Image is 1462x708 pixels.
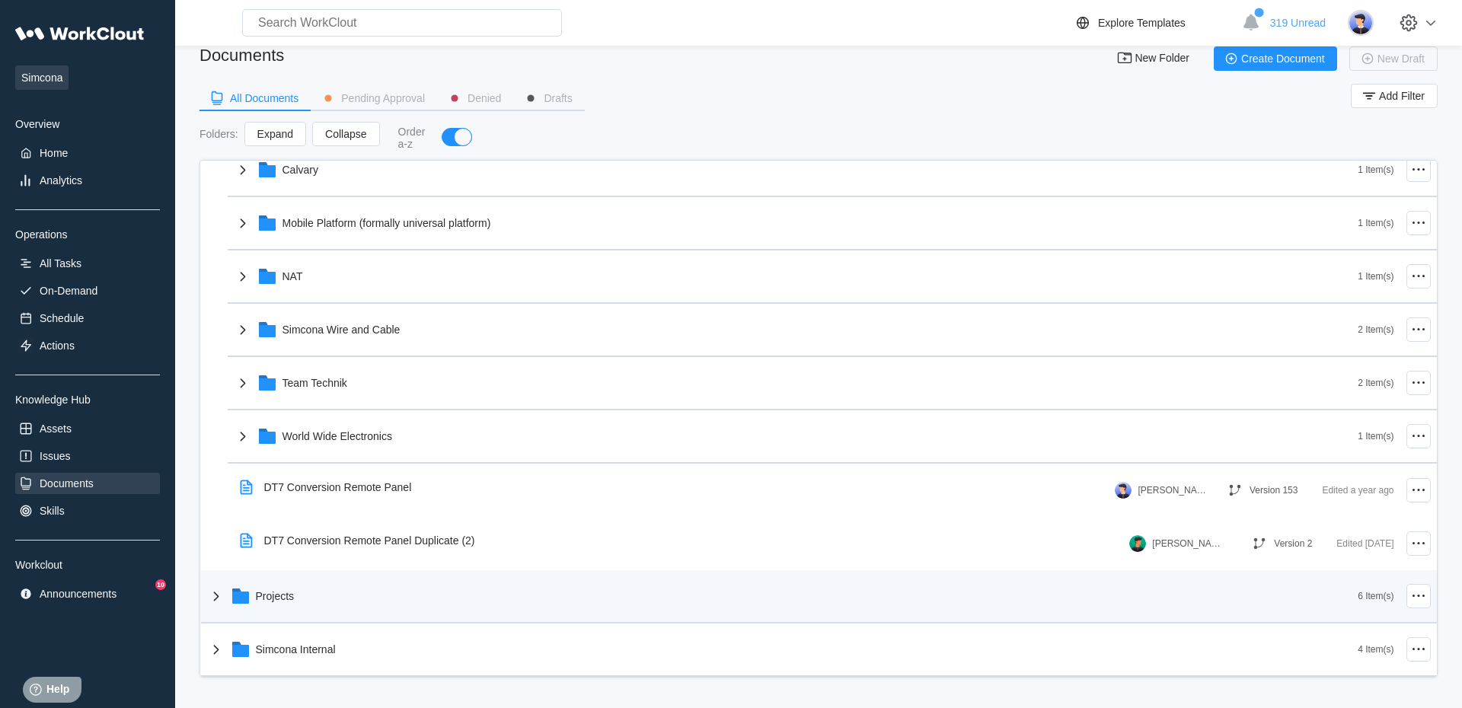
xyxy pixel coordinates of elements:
[40,285,97,297] div: On-Demand
[40,312,84,324] div: Schedule
[513,87,584,110] button: Drafts
[230,93,298,104] div: All Documents
[1098,17,1186,29] div: Explore Templates
[1351,84,1438,108] button: Add Filter
[1138,485,1206,496] div: [PERSON_NAME]
[1358,378,1393,388] div: 2 Item(s)
[15,418,160,439] a: Assets
[256,643,336,655] div: Simcona Internal
[40,174,82,187] div: Analytics
[256,590,295,602] div: Projects
[1074,14,1234,32] a: Explore Templates
[312,122,379,146] button: Collapse
[15,473,160,494] a: Documents
[283,270,303,282] div: NAT
[1358,644,1393,655] div: 4 Item(s)
[1115,482,1132,499] img: user-5.png
[311,87,437,110] button: Pending Approval
[283,430,392,442] div: World Wide Electronics
[283,324,401,336] div: Simcona Wire and Cable
[1348,10,1374,36] img: user-5.png
[437,87,513,110] button: Denied
[1241,53,1325,64] span: Create Document
[544,93,572,104] div: Drafts
[1214,46,1337,71] button: Create Document
[40,423,72,435] div: Assets
[15,170,160,191] a: Analytics
[40,147,68,159] div: Home
[1135,53,1189,65] span: New Folder
[15,335,160,356] a: Actions
[242,9,562,37] input: Search WorkClout
[1358,218,1393,228] div: 1 Item(s)
[15,500,160,521] a: Skills
[257,129,293,139] span: Expand
[15,280,160,301] a: On-Demand
[1358,591,1393,601] div: 6 Item(s)
[15,583,160,604] a: Announcements
[1152,538,1221,549] div: [PERSON_NAME]
[40,588,117,600] div: Announcements
[40,477,94,490] div: Documents
[200,87,311,110] button: All Documents
[468,93,501,104] div: Denied
[15,559,160,571] div: Workclout
[1250,485,1298,496] div: Version 153
[15,253,160,274] a: All Tasks
[15,394,160,406] div: Knowledge Hub
[283,377,347,389] div: Team Technik
[244,122,306,146] button: Expand
[264,481,412,493] div: DT7 Conversion Remote Panel
[1322,481,1393,499] div: Edited a year ago
[264,534,475,547] div: DT7 Conversion Remote Panel Duplicate (2)
[200,128,238,140] div: Folders :
[341,93,425,104] div: Pending Approval
[40,505,65,517] div: Skills
[1274,538,1312,549] div: Version 2
[15,65,69,90] span: Simcona
[40,257,81,269] div: All Tasks
[40,450,70,462] div: Issues
[15,228,160,241] div: Operations
[1377,53,1425,64] span: New Draft
[1129,535,1146,552] img: user.png
[1107,46,1202,71] button: New Folder
[155,579,166,590] div: 10
[325,129,366,139] span: Collapse
[15,445,160,467] a: Issues
[398,126,427,150] div: Order a-z
[1379,91,1425,101] span: Add Filter
[15,142,160,164] a: Home
[283,217,491,229] div: Mobile Platform (formally universal platform)
[1358,164,1393,175] div: 1 Item(s)
[1349,46,1438,71] button: New Draft
[283,164,318,176] div: Calvary
[200,46,284,65] div: Documents
[1270,17,1326,29] span: 319 Unread
[1358,431,1393,442] div: 1 Item(s)
[1336,534,1393,553] div: Edited [DATE]
[40,340,75,352] div: Actions
[1358,324,1393,335] div: 2 Item(s)
[1358,271,1393,282] div: 1 Item(s)
[15,308,160,329] a: Schedule
[15,118,160,130] div: Overview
